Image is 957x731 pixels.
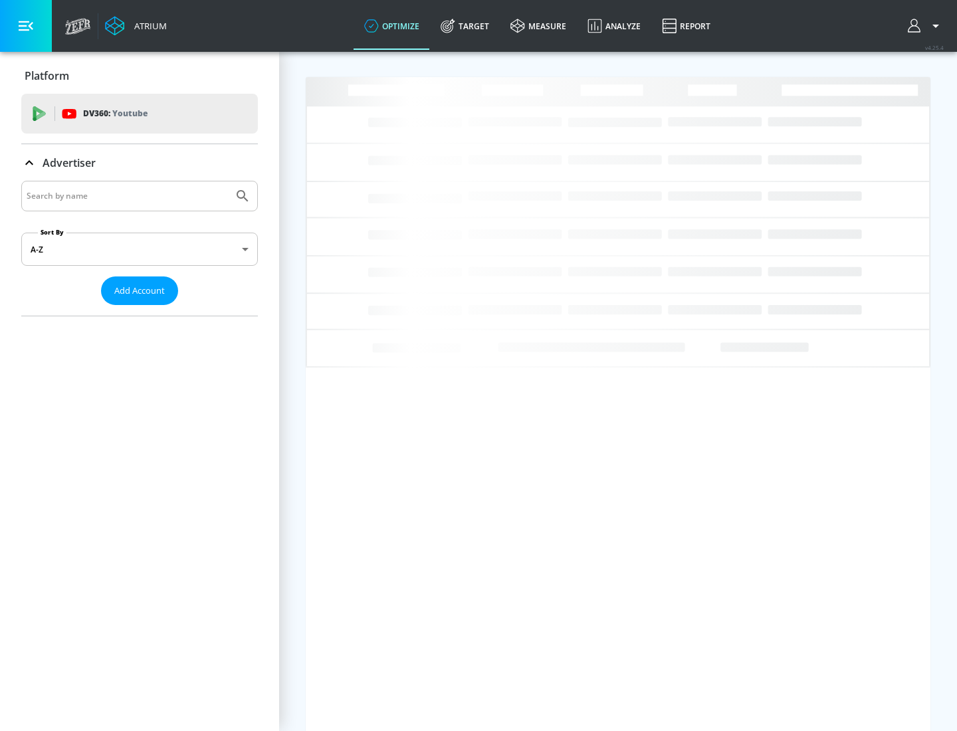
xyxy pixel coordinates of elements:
p: Advertiser [43,156,96,170]
label: Sort By [38,228,66,237]
p: DV360: [83,106,148,121]
p: Youtube [112,106,148,120]
a: Analyze [577,2,651,50]
input: Search by name [27,187,228,205]
a: Report [651,2,721,50]
div: DV360: Youtube [21,94,258,134]
a: measure [500,2,577,50]
div: Atrium [129,20,167,32]
nav: list of Advertiser [21,305,258,316]
div: A-Z [21,233,258,266]
div: Platform [21,57,258,94]
a: optimize [354,2,430,50]
span: Add Account [114,283,165,298]
a: Atrium [105,16,167,36]
button: Add Account [101,276,178,305]
p: Platform [25,68,69,83]
a: Target [430,2,500,50]
span: v 4.25.4 [925,44,944,51]
div: Advertiser [21,144,258,181]
div: Advertiser [21,181,258,316]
